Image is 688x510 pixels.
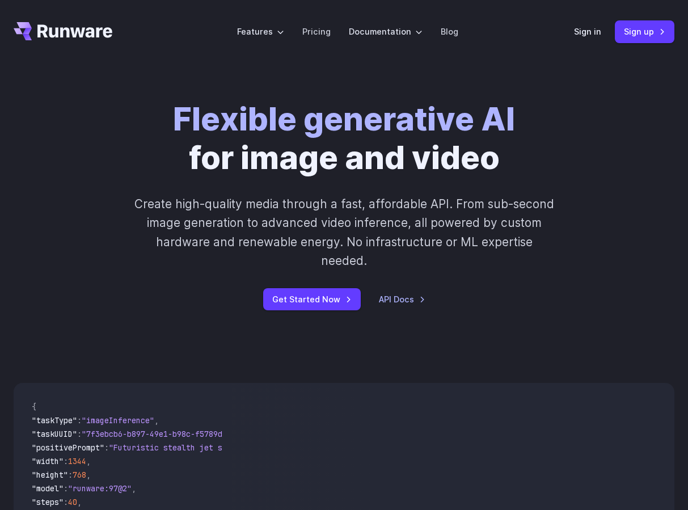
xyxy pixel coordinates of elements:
span: "positivePrompt" [32,442,104,453]
a: Sign up [615,20,674,43]
a: Go to / [14,22,112,40]
span: 768 [73,470,86,480]
a: Blog [441,25,458,38]
span: "width" [32,456,64,466]
a: Pricing [302,25,331,38]
span: "7f3ebcb6-b897-49e1-b98c-f5789d2d40d7" [82,429,254,439]
a: Get Started Now [263,288,361,310]
span: : [64,483,68,494]
label: Features [237,25,284,38]
label: Documentation [349,25,423,38]
span: "model" [32,483,64,494]
h1: for image and video [173,100,515,176]
p: Create high-quality media through a fast, affordable API. From sub-second image generation to adv... [133,195,556,270]
a: API Docs [379,293,425,306]
span: : [64,456,68,466]
span: "Futuristic stealth jet streaking through a neon-lit cityscape with glowing purple exhaust" [109,442,522,453]
span: 1344 [68,456,86,466]
span: , [154,415,159,425]
span: "imageInference" [82,415,154,425]
span: "taskType" [32,415,77,425]
span: : [64,497,68,507]
span: : [77,415,82,425]
span: { [32,402,36,412]
span: , [77,497,82,507]
span: : [104,442,109,453]
strong: Flexible generative AI [173,99,515,138]
span: : [77,429,82,439]
span: , [132,483,136,494]
span: 40 [68,497,77,507]
span: , [86,470,91,480]
span: "taskUUID" [32,429,77,439]
span: : [68,470,73,480]
span: "runware:97@2" [68,483,132,494]
a: Sign in [574,25,601,38]
span: "steps" [32,497,64,507]
span: "height" [32,470,68,480]
span: , [86,456,91,466]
